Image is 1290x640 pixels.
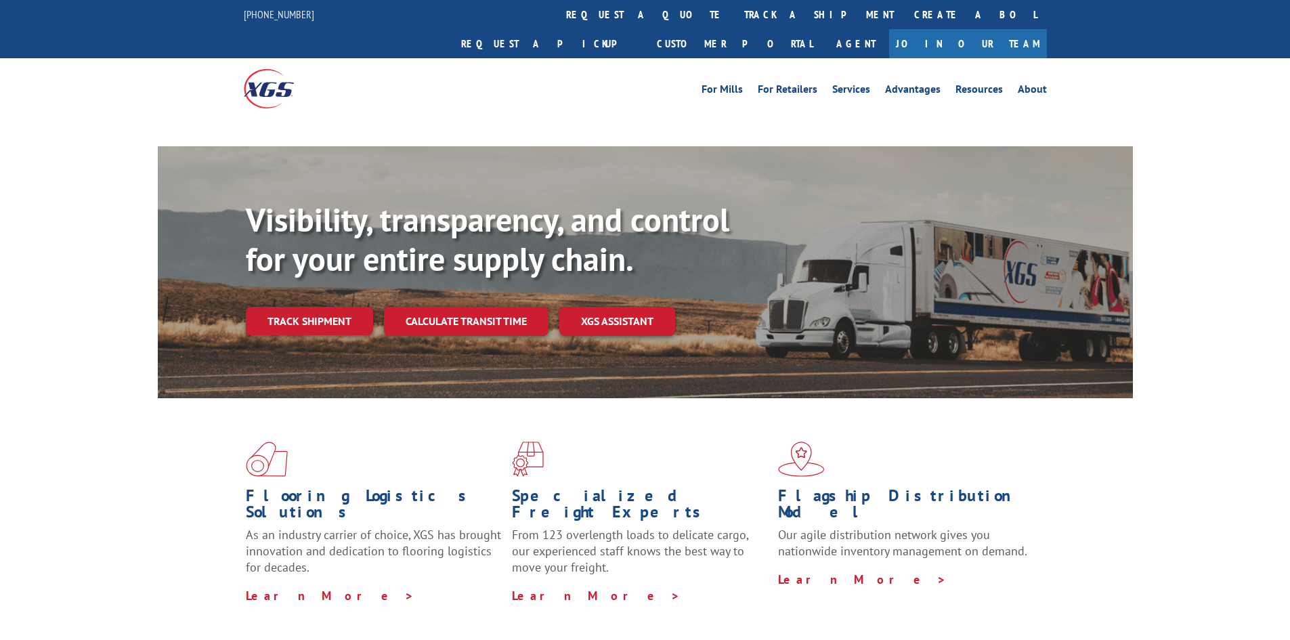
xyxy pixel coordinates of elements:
b: Visibility, transparency, and control for your entire supply chain. [246,198,729,280]
h1: Flagship Distribution Model [778,488,1034,527]
a: XGS ASSISTANT [559,307,675,336]
a: For Retailers [758,84,817,99]
a: Learn More > [512,588,681,603]
a: Services [832,84,870,99]
a: [PHONE_NUMBER] [244,7,314,21]
a: Customer Portal [647,29,823,58]
h1: Flooring Logistics Solutions [246,488,502,527]
a: Request a pickup [451,29,647,58]
p: From 123 overlength loads to delicate cargo, our experienced staff knows the best way to move you... [512,527,768,587]
a: About [1018,84,1047,99]
a: Resources [955,84,1003,99]
a: Join Our Team [889,29,1047,58]
a: Track shipment [246,307,373,335]
a: Learn More > [778,572,947,587]
span: Our agile distribution network gives you nationwide inventory management on demand. [778,527,1027,559]
h1: Specialized Freight Experts [512,488,768,527]
img: xgs-icon-flagship-distribution-model-red [778,442,825,477]
span: As an industry carrier of choice, XGS has brought innovation and dedication to flooring logistics... [246,527,501,575]
img: xgs-icon-total-supply-chain-intelligence-red [246,442,288,477]
img: xgs-icon-focused-on-flooring-red [512,442,544,477]
a: Calculate transit time [384,307,549,336]
a: For Mills [702,84,743,99]
a: Agent [823,29,889,58]
a: Advantages [885,84,941,99]
a: Learn More > [246,588,414,603]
